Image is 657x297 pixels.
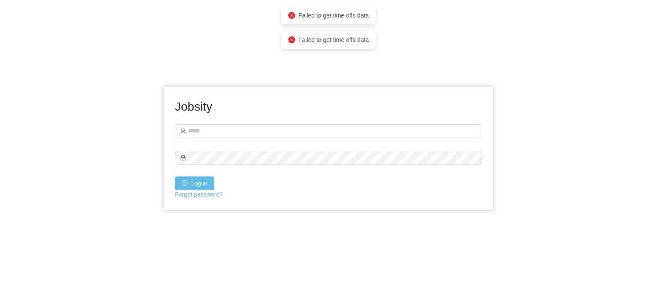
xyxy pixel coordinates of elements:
span: Failed to get time offs data [299,36,369,43]
i: icon: user [180,128,186,134]
span: Failed to get time offs data [299,12,369,19]
h1: Jobsity [175,98,482,116]
i: icon: lock [180,155,186,161]
a: Forgot password? [175,191,223,198]
i: icon: close-circle [288,36,295,43]
i: icon: close-circle [288,12,295,19]
button: icon: loginLog in [175,176,214,190]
